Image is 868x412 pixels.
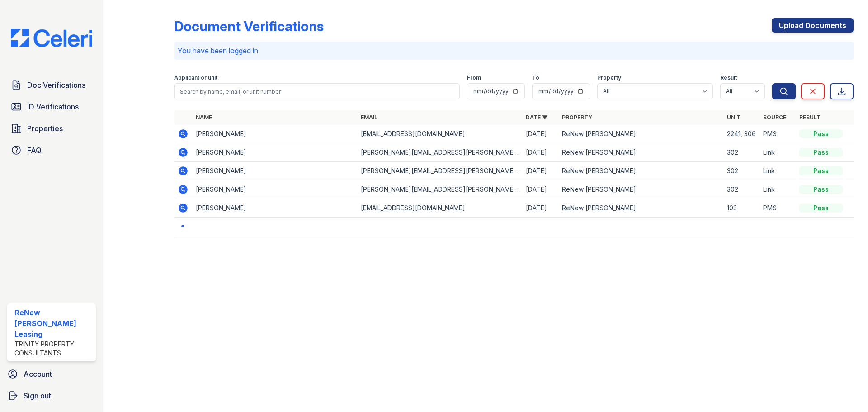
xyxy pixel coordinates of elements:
td: Link [759,180,796,199]
span: ID Verifications [27,101,79,112]
a: Doc Verifications [7,76,96,94]
td: 103 [723,199,759,218]
div: Document Verifications [174,18,324,34]
td: 302 [723,180,759,199]
td: ReNew [PERSON_NAME] [558,125,723,143]
span: FAQ [27,145,42,156]
div: Trinity Property Consultants [14,340,92,358]
label: Applicant or unit [174,74,217,81]
td: [DATE] [522,143,558,162]
a: Sign out [4,387,99,405]
a: Email [361,114,377,121]
td: 2241, 306 [723,125,759,143]
td: [DATE] [522,125,558,143]
td: 302 [723,143,759,162]
label: From [467,74,481,81]
div: ReNew [PERSON_NAME] Leasing [14,307,92,340]
td: ReNew [PERSON_NAME] [558,180,723,199]
td: [PERSON_NAME] [192,162,357,180]
a: Properties [7,119,96,137]
a: Unit [727,114,741,121]
td: ReNew [PERSON_NAME] [558,143,723,162]
td: ReNew [PERSON_NAME] [558,199,723,218]
td: PMS [759,199,796,218]
span: Account [24,369,52,379]
label: Property [597,74,621,81]
td: [PERSON_NAME] [192,143,357,162]
a: Date ▼ [526,114,547,121]
td: [DATE] [522,180,558,199]
span: Doc Verifications [27,80,85,90]
td: [EMAIL_ADDRESS][DOMAIN_NAME] [357,199,522,218]
a: Source [763,114,786,121]
div: Pass [799,129,843,138]
a: Result [799,114,821,121]
p: You have been logged in [178,45,850,56]
td: [DATE] [522,199,558,218]
span: Sign out [24,390,51,401]
td: [PERSON_NAME] [192,180,357,199]
td: ReNew [PERSON_NAME] [558,162,723,180]
div: Pass [799,166,843,175]
label: Result [720,74,737,81]
label: To [532,74,539,81]
a: Name [196,114,212,121]
td: [PERSON_NAME] [192,199,357,218]
td: [PERSON_NAME][EMAIL_ADDRESS][PERSON_NAME][DOMAIN_NAME] [357,143,522,162]
a: Property [562,114,592,121]
td: [PERSON_NAME] [192,125,357,143]
div: Pass [799,148,843,157]
div: Pass [799,204,843,213]
td: Link [759,162,796,180]
a: ID Verifications [7,98,96,116]
td: [EMAIL_ADDRESS][DOMAIN_NAME] [357,125,522,143]
input: Search by name, email, or unit number [174,83,460,99]
div: Pass [799,185,843,194]
a: FAQ [7,141,96,159]
td: [PERSON_NAME][EMAIL_ADDRESS][PERSON_NAME][DOMAIN_NAME] [357,162,522,180]
span: Properties [27,123,63,134]
td: [PERSON_NAME][EMAIL_ADDRESS][PERSON_NAME][DOMAIN_NAME] [357,180,522,199]
td: 302 [723,162,759,180]
td: PMS [759,125,796,143]
img: CE_Logo_Blue-a8612792a0a2168367f1c8372b55b34899dd931a85d93a1a3d3e32e68fde9ad4.png [4,29,99,47]
td: Link [759,143,796,162]
td: [DATE] [522,162,558,180]
a: Account [4,365,99,383]
a: Upload Documents [772,18,854,33]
